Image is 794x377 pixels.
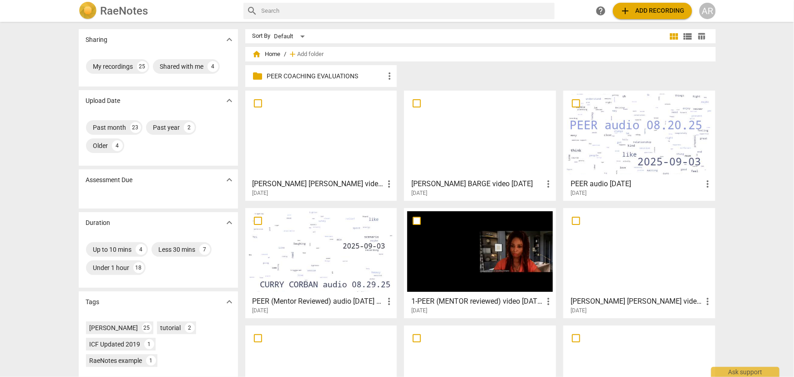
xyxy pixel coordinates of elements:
span: more_vert [384,178,394,189]
span: Add folder [298,51,324,58]
span: / [284,51,287,58]
div: tutorial [161,323,181,332]
span: expand_more [224,34,235,45]
div: 25 [137,61,148,72]
span: expand_more [224,217,235,228]
div: Older [93,141,108,150]
span: expand_more [224,174,235,185]
span: more_vert [543,178,554,189]
img: Logo [79,2,97,20]
span: [DATE] [571,307,587,315]
span: expand_more [224,95,235,106]
div: 18 [133,262,144,273]
p: PEER COACHING EVALUATIONS [267,71,384,81]
a: PEER (Mentor Reviewed) audio [DATE] DIST[DATE] [248,211,394,314]
a: 1-PEER (MENTOR reviewed) video [DATE] PCC[DATE] [407,211,553,314]
p: Tags [86,297,100,307]
span: more_vert [384,296,394,307]
a: LogoRaeNotes [79,2,236,20]
span: more_vert [702,178,713,189]
span: view_module [669,31,680,42]
div: 25 [142,323,152,333]
button: List view [681,30,695,43]
button: Table view [695,30,708,43]
span: more_vert [543,296,554,307]
span: [DATE] [411,307,427,315]
h3: PEER (Mentor Reviewed) audio 08.29.25 DIST [253,296,384,307]
button: Show more [223,33,236,46]
div: Past year [153,123,180,132]
div: Sort By [253,33,271,40]
div: Past month [93,123,126,132]
h3: CURRY CARUSO video 09.04.25 [253,178,384,189]
a: [PERSON_NAME] BARGE video [DATE][DATE] [407,94,553,197]
div: 4 [136,244,147,255]
span: view_list [683,31,693,42]
div: Less 30 mins [159,245,196,254]
a: PEER audio [DATE][DATE] [566,94,712,197]
div: Up to 10 mins [93,245,132,254]
span: more_vert [702,296,713,307]
h2: RaeNotes [101,5,148,17]
span: add [288,50,298,59]
button: Show more [223,295,236,309]
h3: 1-PEER (MENTOR reviewed) video 08.29.25 PCC [411,296,543,307]
h3: PEER audio 08.20.25 [571,178,702,189]
button: AR [699,3,716,19]
span: folder [253,71,263,82]
p: Sharing [86,35,108,45]
button: Show more [223,173,236,187]
div: 1 [146,356,156,366]
button: Show more [223,216,236,229]
span: add [620,5,631,16]
div: Under 1 hour [93,263,130,272]
h3: CURRY FARINELLA video 08.20.25 [571,296,702,307]
span: home [253,50,262,59]
span: Add recording [620,5,685,16]
button: Tile view [668,30,681,43]
div: 2 [184,122,195,133]
div: 2 [185,323,195,333]
span: [DATE] [253,189,268,197]
div: 1 [144,339,154,349]
a: [PERSON_NAME] [PERSON_NAME] video [DATE][DATE] [248,94,394,197]
p: Upload Date [86,96,121,106]
span: search [247,5,258,16]
span: [DATE] [571,189,587,197]
p: Assessment Due [86,175,133,185]
div: 7 [199,244,210,255]
button: Upload [613,3,692,19]
input: Search [262,4,551,18]
div: RaeNotes example [90,356,142,365]
button: Show more [223,94,236,107]
span: [DATE] [253,307,268,315]
span: more_vert [384,71,395,82]
div: Shared with me [160,62,204,71]
span: help [596,5,607,16]
div: 4 [112,140,123,151]
div: My recordings [93,62,133,71]
div: Default [274,29,308,44]
div: Ask support [711,367,779,377]
span: expand_more [224,296,235,307]
div: 23 [130,122,141,133]
a: [PERSON_NAME] [PERSON_NAME] video [DATE][DATE] [566,211,712,314]
a: Help [593,3,609,19]
div: ICF Updated 2019 [90,340,141,349]
div: 4 [207,61,218,72]
p: Duration [86,218,111,228]
span: Home [253,50,281,59]
span: table_chart [697,32,706,41]
span: [DATE] [411,189,427,197]
h3: CURRY BARGE video 09.03.25 [411,178,543,189]
div: [PERSON_NAME] [90,323,138,332]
